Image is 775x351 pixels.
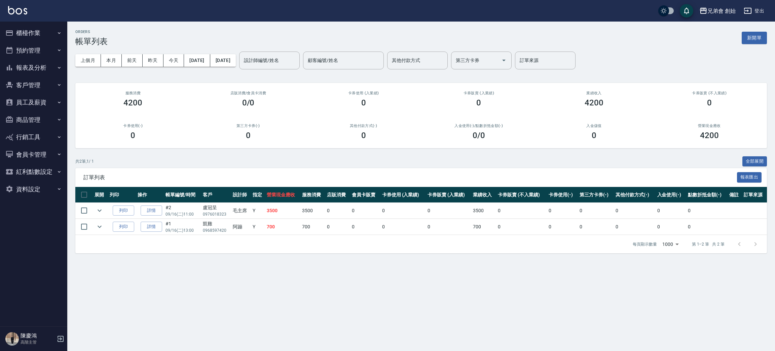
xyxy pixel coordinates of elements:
th: 點數折抵金額(-) [686,187,728,203]
td: 700 [300,219,325,235]
p: 高階主管 [21,339,55,345]
th: 備註 [728,187,742,203]
button: 登出 [741,5,767,17]
h3: 4200 [585,98,603,107]
td: #2 [164,203,201,219]
div: 1000 [660,235,681,253]
td: 0 [380,219,426,235]
button: 資料設定 [3,181,65,198]
td: 0 [656,203,687,219]
td: 0 [578,203,614,219]
button: 預約管理 [3,42,65,59]
th: 卡券使用 (入業績) [380,187,426,203]
button: [DATE] [184,54,210,67]
div: 兄弟會 創始 [707,7,736,15]
th: 卡券販賣 (入業績) [426,187,471,203]
a: 新開單 [742,34,767,41]
th: 操作 [136,187,164,203]
td: 700 [471,219,496,235]
button: 報表匯出 [737,172,762,183]
h2: 營業現金應收 [660,124,759,128]
td: 0 [686,203,728,219]
td: #1 [164,219,201,235]
th: 卡券販賣 (不入業績) [496,187,547,203]
button: 列印 [113,205,134,216]
td: 3500 [300,203,325,219]
th: 服務消費 [300,187,325,203]
th: 指定 [251,187,265,203]
h3: 4200 [700,131,719,140]
h3: 0 [361,131,366,140]
td: 3500 [265,203,300,219]
h2: 入金使用(-) /點數折抵金額(-) [429,124,528,128]
h3: 0 [361,98,366,107]
div: 盧冠呈 [203,204,229,211]
button: 新開單 [742,32,767,44]
h2: 入金儲值 [545,124,644,128]
td: 0 [656,219,687,235]
h2: 業績收入 [545,91,644,95]
p: 0976018323 [203,211,229,217]
button: 前天 [122,54,143,67]
p: 09/16 (二) 13:00 [165,227,199,233]
p: 09/16 (二) 11:00 [165,211,199,217]
td: 0 [380,203,426,219]
h2: 卡券使用(-) [83,124,183,128]
a: 詳情 [141,205,162,216]
h3: 0 [592,131,596,140]
th: 設計師 [231,187,251,203]
h2: ORDERS [75,30,108,34]
h2: 卡券販賣 (不入業績) [660,91,759,95]
h3: 服務消費 [83,91,183,95]
button: expand row [95,222,105,232]
th: 業績收入 [471,187,496,203]
th: 會員卡販賣 [350,187,380,203]
td: 0 [686,219,728,235]
button: Open [499,55,509,66]
button: save [680,4,693,18]
button: 櫃檯作業 [3,24,65,42]
button: 兄弟會 創始 [697,4,738,18]
td: 0 [496,219,547,235]
th: 第三方卡券(-) [578,187,614,203]
td: 700 [265,219,300,235]
td: 0 [350,203,380,219]
td: 0 [350,219,380,235]
th: 營業現金應收 [265,187,300,203]
a: 報表匯出 [737,174,762,180]
td: 0 [325,203,350,219]
h2: 卡券販賣 (入業績) [429,91,528,95]
h3: 0 [246,131,251,140]
td: 0 [614,203,655,219]
th: 其他付款方式(-) [614,187,655,203]
button: 行銷工具 [3,128,65,146]
th: 客戶 [201,187,231,203]
th: 展開 [93,187,108,203]
h2: 店販消費 /會員卡消費 [199,91,298,95]
h2: 其他付款方式(-) [314,124,413,128]
th: 店販消費 [325,187,350,203]
h2: 卡券使用 (入業績) [314,91,413,95]
th: 訂單來源 [742,187,767,203]
h3: 0/0 [242,98,255,107]
img: Logo [8,6,27,14]
button: 商品管理 [3,111,65,129]
h3: 0 [476,98,481,107]
h3: 0 [707,98,712,107]
td: Y [251,219,265,235]
button: 會員卡管理 [3,146,65,163]
p: 每頁顯示數量 [633,241,657,247]
td: 0 [547,203,578,219]
td: Y [251,203,265,219]
p: 第 1–2 筆 共 2 筆 [692,241,725,247]
td: 0 [547,219,578,235]
div: 凱雞 [203,220,229,227]
button: 客戶管理 [3,76,65,94]
td: 0 [325,219,350,235]
button: 全部展開 [742,156,767,167]
th: 入金使用(-) [656,187,687,203]
button: 昨天 [143,54,163,67]
td: 阿蹦 [231,219,251,235]
button: 員工及薪資 [3,94,65,111]
th: 卡券使用(-) [547,187,578,203]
